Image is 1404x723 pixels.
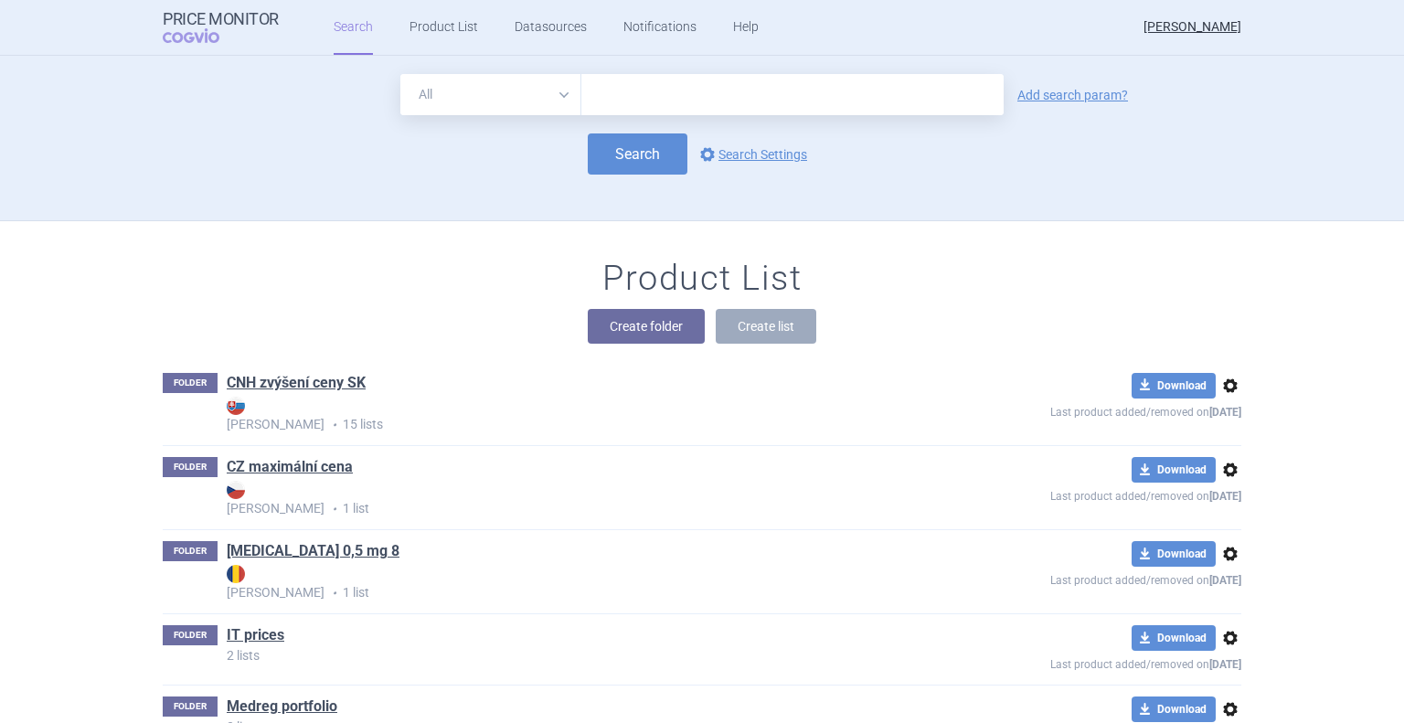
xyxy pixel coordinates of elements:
button: Download [1132,696,1216,722]
span: COGVIO [163,28,245,43]
p: Last product added/removed on [918,651,1241,674]
strong: [PERSON_NAME] [227,565,918,600]
strong: [PERSON_NAME] [227,481,918,516]
h1: Product List [602,258,802,300]
button: Download [1132,625,1216,651]
h1: CZ maximální cena [227,457,353,481]
strong: [DATE] [1209,406,1241,419]
p: 1 list [227,481,918,518]
p: 2 lists [227,649,918,662]
strong: [DATE] [1209,658,1241,671]
button: Download [1132,373,1216,399]
a: [MEDICAL_DATA] 0,5 mg 8 [227,541,399,561]
h1: Dostinex 0,5 mg 8 [227,541,399,565]
i: • [324,500,343,518]
h1: CNH zvýšení ceny SK [227,373,366,397]
h1: Medreg portfolio [227,696,337,720]
strong: [DATE] [1209,574,1241,587]
a: CZ maximální cena [227,457,353,477]
i: • [324,584,343,602]
strong: Price Monitor [163,10,279,28]
button: Search [588,133,687,175]
img: RO [227,565,245,583]
strong: [PERSON_NAME] [227,397,918,431]
p: 15 lists [227,397,918,434]
button: Download [1132,541,1216,567]
p: FOLDER [163,625,218,645]
button: Create folder [588,309,705,344]
a: CNH zvýšení ceny SK [227,373,366,393]
p: FOLDER [163,373,218,393]
button: Create list [716,309,816,344]
button: Download [1132,457,1216,483]
p: FOLDER [163,541,218,561]
p: 1 list [227,565,918,602]
p: FOLDER [163,696,218,717]
p: Last product added/removed on [918,399,1241,421]
img: SK [227,397,245,415]
p: Last product added/removed on [918,567,1241,590]
a: Add search param? [1017,89,1128,101]
p: FOLDER [163,457,218,477]
a: IT prices [227,625,284,645]
a: Medreg portfolio [227,696,337,717]
p: Last product added/removed on [918,483,1241,505]
i: • [324,416,343,434]
h1: IT prices [227,625,284,649]
strong: [DATE] [1209,490,1241,503]
a: Price MonitorCOGVIO [163,10,279,45]
img: CZ [227,481,245,499]
a: Search Settings [697,144,807,165]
